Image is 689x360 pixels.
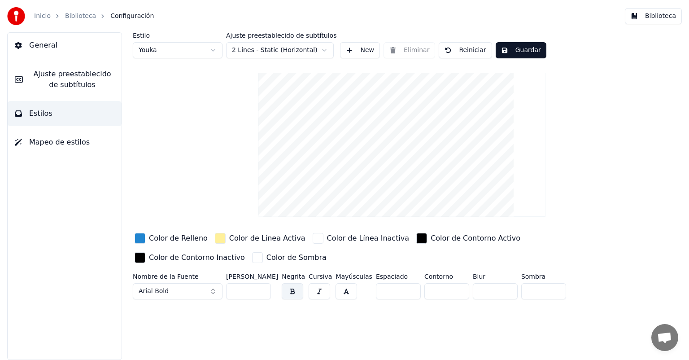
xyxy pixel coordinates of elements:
label: Espaciado [376,273,421,280]
div: Color de Contorno Inactivo [149,252,245,263]
label: Cursiva [309,273,332,280]
div: Color de Línea Activa [229,233,305,244]
label: Sombra [521,273,566,280]
div: Color de Línea Inactiva [327,233,410,244]
button: Color de Contorno Activo [414,231,522,246]
button: Reiniciar [439,42,492,58]
label: Estilo [133,32,222,39]
a: Inicio [34,12,51,21]
div: Color de Sombra [266,252,327,263]
label: Contorno [424,273,469,280]
span: Mapeo de estilos [29,137,90,148]
label: Blur [473,273,518,280]
span: Configuración [110,12,154,21]
button: Estilos [8,101,122,126]
label: Negrita [282,273,305,280]
nav: breadcrumb [34,12,154,21]
span: Ajuste preestablecido de subtítulos [30,69,114,90]
span: Arial Bold [139,287,169,296]
span: General [29,40,57,51]
label: [PERSON_NAME] [226,273,278,280]
a: Chat abierto [651,324,678,351]
label: Mayúsculas [336,273,372,280]
button: New [340,42,380,58]
button: Color de Línea Activa [213,231,307,246]
a: Biblioteca [65,12,96,21]
div: Color de Relleno [149,233,208,244]
button: Color de Relleno [133,231,209,246]
button: Color de Sombra [250,250,328,265]
button: Color de Línea Inactiva [311,231,411,246]
img: youka [7,7,25,25]
span: Estilos [29,108,52,119]
button: General [8,33,122,58]
label: Ajuste preestablecido de subtítulos [226,32,336,39]
button: Mapeo de estilos [8,130,122,155]
button: Biblioteca [625,8,682,24]
button: Ajuste preestablecido de subtítulos [8,61,122,97]
button: Guardar [496,42,546,58]
div: Color de Contorno Activo [431,233,520,244]
button: Color de Contorno Inactivo [133,250,247,265]
label: Nombre de la Fuente [133,273,222,280]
